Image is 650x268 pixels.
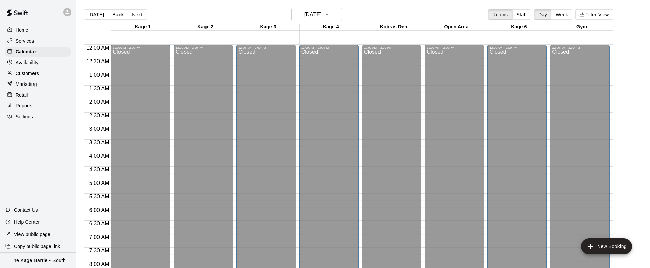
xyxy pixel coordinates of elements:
[16,92,28,98] p: Retail
[128,9,147,20] button: Next
[550,24,613,30] div: Gym
[362,24,425,30] div: Kobras Den
[552,46,607,49] div: 12:00 AM – 2:00 PM
[85,45,111,51] span: 12:00 AM
[88,113,111,118] span: 2:30 AM
[14,206,38,213] p: Contact Us
[5,57,71,68] a: Availability
[174,24,237,30] div: Kage 2
[88,153,111,159] span: 4:00 AM
[88,72,111,78] span: 1:00 AM
[551,9,572,20] button: Week
[291,8,342,21] button: [DATE]
[364,46,419,49] div: 12:00 AM – 2:00 PM
[108,9,128,20] button: Back
[16,48,36,55] p: Calendar
[14,243,60,250] p: Copy public page link
[581,238,632,254] button: add
[5,90,71,100] a: Retail
[5,101,71,111] a: Reports
[113,46,168,49] div: 12:00 AM – 2:00 PM
[88,261,111,267] span: 8:00 AM
[16,113,33,120] p: Settings
[301,46,356,49] div: 12:00 AM – 2:00 PM
[88,221,111,226] span: 6:30 AM
[487,24,550,30] div: Kage 6
[488,9,512,20] button: Rooms
[16,70,39,77] p: Customers
[5,36,71,46] a: Services
[16,27,28,33] p: Home
[16,59,39,66] p: Availability
[88,86,111,91] span: 1:30 AM
[88,248,111,253] span: 7:30 AM
[88,167,111,172] span: 4:30 AM
[14,231,50,238] p: View public page
[534,9,551,20] button: Day
[5,25,71,35] a: Home
[5,112,71,122] a: Settings
[85,58,111,64] span: 12:30 AM
[5,79,71,89] a: Marketing
[111,24,174,30] div: Kage 1
[176,46,231,49] div: 12:00 AM – 2:00 PM
[238,46,294,49] div: 12:00 AM – 2:00 PM
[88,207,111,213] span: 6:00 AM
[88,234,111,240] span: 7:00 AM
[16,38,34,44] p: Services
[490,46,545,49] div: 12:00 AM – 2:00 PM
[512,9,532,20] button: Staff
[237,24,300,30] div: Kage 3
[304,10,322,19] h6: [DATE]
[575,9,613,20] button: Filter View
[425,24,487,30] div: Open Area
[5,68,71,78] a: Customers
[84,9,108,20] button: [DATE]
[88,99,111,105] span: 2:00 AM
[88,180,111,186] span: 5:00 AM
[88,126,111,132] span: 3:00 AM
[88,140,111,145] span: 3:30 AM
[16,81,37,88] p: Marketing
[10,257,66,264] p: The Kage Barrie - South
[14,219,40,225] p: Help Center
[427,46,482,49] div: 12:00 AM – 2:00 PM
[5,47,71,57] a: Calendar
[300,24,362,30] div: Kage 4
[16,102,32,109] p: Reports
[88,194,111,199] span: 5:30 AM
